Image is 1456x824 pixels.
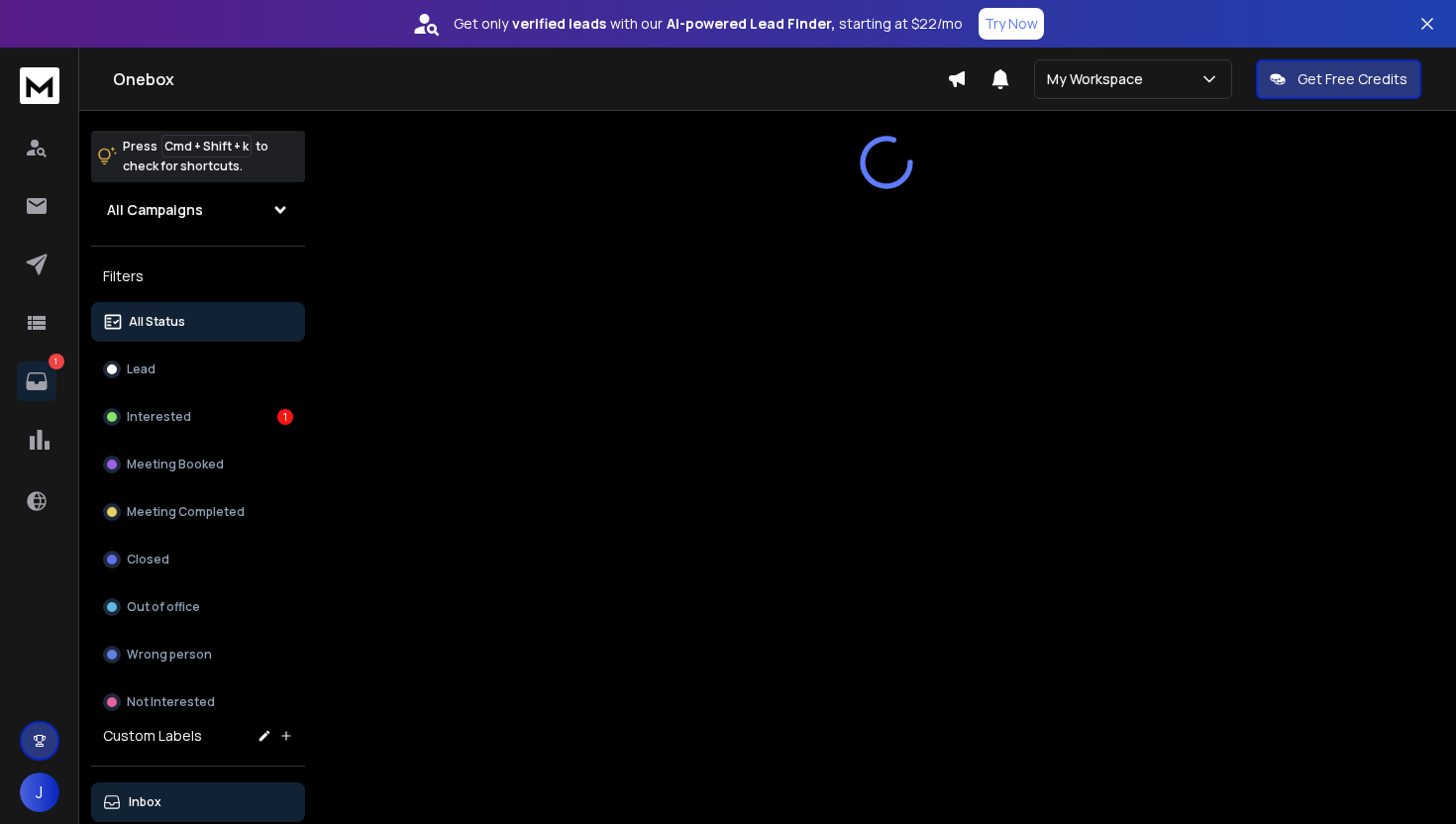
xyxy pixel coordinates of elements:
strong: AI-powered Lead Finder, [667,14,835,34]
p: Get Free Credits [1298,69,1407,89]
p: Try Now [985,14,1038,34]
p: Lead [127,361,156,377]
p: Get only with our starting at $22/mo [454,14,963,34]
span: Cmd + Shift + k [161,135,252,157]
p: Press to check for shortcuts. [123,137,268,176]
button: Lead [91,350,305,389]
button: Not Interested [91,682,305,722]
button: Inbox [91,782,305,822]
p: Meeting Booked [127,457,224,472]
button: J [20,772,59,812]
p: My Workspace [1047,69,1151,89]
h3: Custom Labels [103,726,202,746]
p: Out of office [127,599,200,615]
p: Wrong person [127,647,212,663]
button: All Campaigns [91,190,305,230]
a: 1 [17,361,56,401]
button: Closed [91,540,305,579]
img: logo [20,67,59,104]
p: Meeting Completed [127,504,245,520]
button: All Status [91,302,305,342]
button: Get Free Credits [1256,59,1421,99]
h1: Onebox [113,67,947,91]
strong: verified leads [512,14,606,34]
p: Not Interested [127,694,215,710]
h1: All Campaigns [107,200,203,220]
p: Inbox [129,794,161,810]
button: Out of office [91,587,305,627]
button: Interested1 [91,397,305,437]
p: 1 [49,354,64,369]
h3: Filters [91,262,305,290]
button: Meeting Completed [91,492,305,532]
p: Interested [127,409,191,425]
button: Try Now [979,8,1044,40]
button: Meeting Booked [91,445,305,484]
div: 1 [277,409,293,425]
p: Closed [127,552,169,567]
p: All Status [129,314,185,330]
button: Wrong person [91,635,305,674]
